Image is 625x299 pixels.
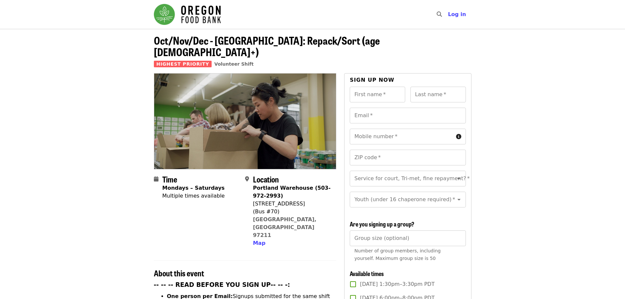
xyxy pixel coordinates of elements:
[350,87,405,102] input: First name
[154,281,290,288] strong: -- -- -- READ BEFORE YOU SIGN UP-- -- -:
[214,61,254,67] a: Volunteer Shift
[245,176,249,182] i: map-marker-alt icon
[350,150,466,165] input: ZIP code
[253,240,265,246] span: Map
[253,208,331,216] div: (Bus #70)
[154,4,221,25] img: Oregon Food Bank - Home
[350,230,466,246] input: [object Object]
[446,7,451,22] input: Search
[154,32,380,59] span: Oct/Nov/Dec - [GEOGRAPHIC_DATA]: Repack/Sort (age [DEMOGRAPHIC_DATA]+)
[154,61,212,67] span: Highest Priority
[253,185,331,199] strong: Portland Warehouse (503-972-2993)
[456,134,461,140] i: circle-info icon
[454,195,464,204] button: Open
[154,267,204,279] span: About this event
[350,129,453,144] input: Mobile number
[350,77,394,83] span: Sign up now
[350,108,466,123] input: Email
[253,239,265,247] button: Map
[350,269,384,278] span: Available times
[253,216,317,238] a: [GEOGRAPHIC_DATA], [GEOGRAPHIC_DATA] 97211
[253,200,331,208] div: [STREET_ADDRESS]
[162,185,225,191] strong: Mondays – Saturdays
[410,87,466,102] input: Last name
[350,220,414,228] span: Are you signing up a group?
[448,11,466,17] span: Log in
[454,174,464,183] button: Open
[443,8,471,21] button: Log in
[162,173,177,185] span: Time
[360,280,434,288] span: [DATE] 1:30pm–3:30pm PDT
[354,248,441,261] span: Number of group members, including yourself. Maximum group size is 50
[154,176,158,182] i: calendar icon
[437,11,442,17] i: search icon
[162,192,225,200] div: Multiple times available
[154,74,336,169] img: Oct/Nov/Dec - Portland: Repack/Sort (age 8+) organized by Oregon Food Bank
[253,173,279,185] span: Location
